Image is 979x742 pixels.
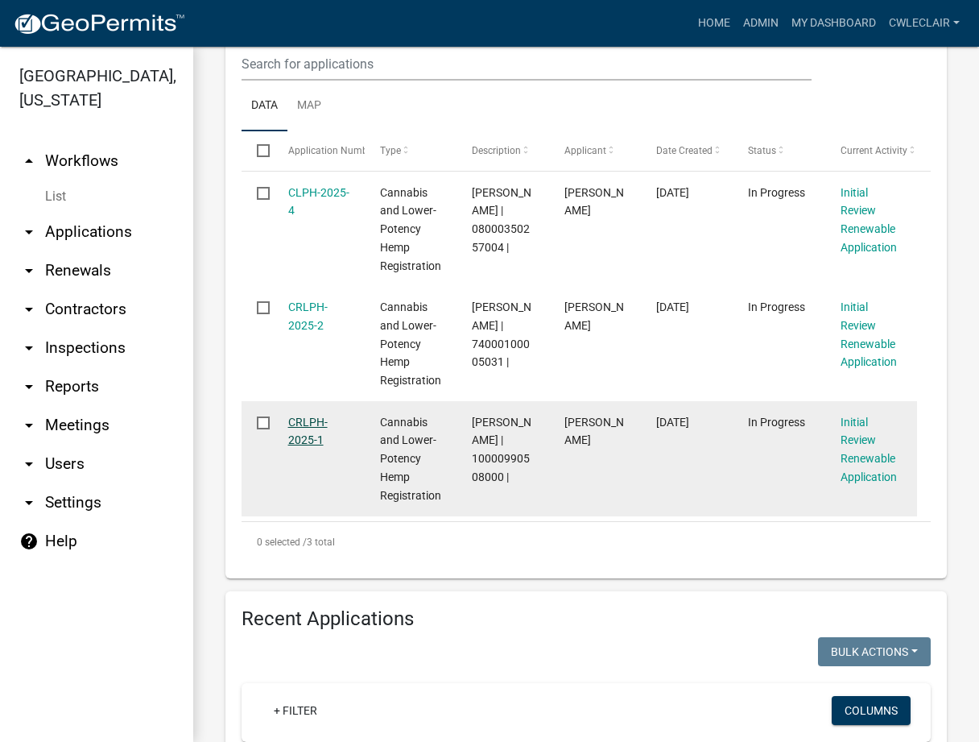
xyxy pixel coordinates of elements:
span: Vickie Ludwig [564,186,624,218]
a: Initial Review Renewable Application [841,186,897,254]
a: CRLPH-2025-1 [288,416,328,447]
span: Cannabis and Lower-Potency Hemp Registration [380,416,441,502]
span: Cannabis and Lower-Potency Hemp Registration [380,186,441,272]
i: arrow_drop_down [19,493,39,512]
span: Cannabis and Lower-Potency Hemp Registration [380,301,441,387]
span: Description [472,145,521,156]
span: Tyler Currie | 74000100005031 | [472,301,531,368]
input: Search for applications [242,48,812,81]
i: help [19,532,39,551]
span: 10/06/2025 [656,416,689,429]
datatable-header-cell: Application Number [272,131,364,170]
datatable-header-cell: Status [733,131,824,170]
span: 10/06/2025 [656,301,689,313]
datatable-header-cell: Select [242,131,272,170]
span: 0 selected / [257,537,307,548]
datatable-header-cell: Applicant [549,131,641,170]
h4: Recent Applications [242,607,931,631]
datatable-header-cell: Current Activity [825,131,917,170]
span: Current Activity [841,145,907,156]
a: + Filter [261,696,330,725]
a: Initial Review Renewable Application [841,416,897,483]
i: arrow_drop_down [19,222,39,242]
a: My Dashboard [785,8,882,39]
i: arrow_drop_down [19,338,39,358]
span: Date Created [656,145,713,156]
a: cwleclair [882,8,966,39]
datatable-header-cell: Description [456,131,548,170]
span: In Progress [748,186,805,199]
i: arrow_drop_up [19,151,39,171]
span: In Progress [748,416,805,429]
span: 10/07/2025 [656,186,689,199]
a: Home [692,8,737,39]
a: Admin [737,8,785,39]
button: Columns [832,696,911,725]
i: arrow_drop_down [19,377,39,396]
span: Tyler Currie [564,301,624,332]
a: CLPH-2025-4 [288,186,349,218]
datatable-header-cell: Date Created [641,131,733,170]
i: arrow_drop_down [19,454,39,474]
span: Vickie Ludwig | 08000350257004 | [472,186,531,254]
i: arrow_drop_down [19,261,39,280]
div: 3 total [242,522,931,562]
span: Application Number [288,145,376,156]
span: Todd Larson | 10000990508000 | [472,416,531,483]
span: Status [748,145,776,156]
span: Type [380,145,401,156]
span: Todd Larson [564,416,624,447]
button: Bulk Actions [818,637,931,666]
i: arrow_drop_down [19,416,39,435]
datatable-header-cell: Type [365,131,456,170]
a: CRLPH-2025-2 [288,301,328,332]
a: Map [287,81,331,132]
span: Applicant [564,145,606,156]
span: In Progress [748,301,805,313]
i: arrow_drop_down [19,300,39,319]
a: Initial Review Renewable Application [841,301,897,368]
a: Data [242,81,287,132]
